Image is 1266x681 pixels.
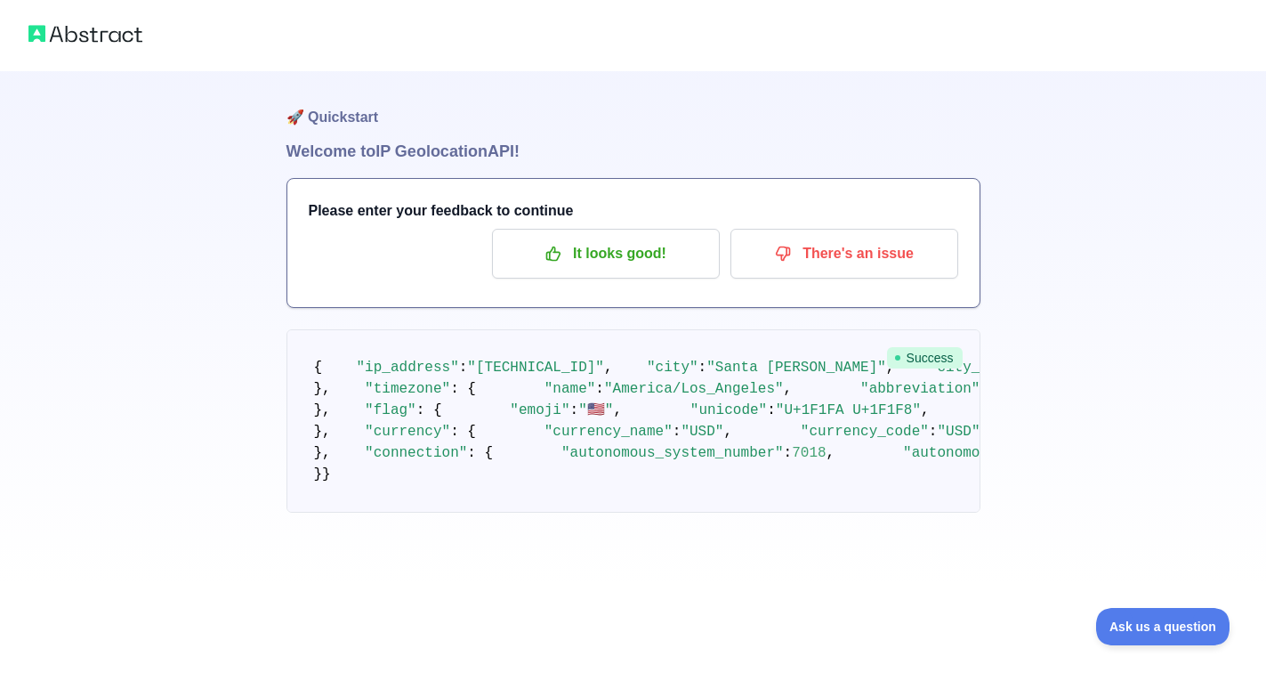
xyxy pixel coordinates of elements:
img: Abstract logo [28,21,142,46]
span: "USD" [937,424,980,440]
button: It looks good! [492,229,720,279]
span: "abbreviation" [860,381,980,397]
span: Success [887,347,963,369]
iframe: Toggle Customer Support [1096,608,1230,645]
span: "autonomous_system_number" [561,445,784,461]
span: "unicode" [690,402,767,418]
span: : { [450,381,476,397]
span: , [723,424,732,440]
span: : [570,402,579,418]
span: , [886,360,895,376]
span: : [767,402,776,418]
span: "connection" [365,445,467,461]
span: "city" [647,360,698,376]
span: , [604,360,613,376]
span: : [459,360,468,376]
p: There's an issue [744,239,945,269]
span: : [673,424,681,440]
span: "currency_name" [544,424,673,440]
span: "U+1F1FA U+1F1F8" [776,402,921,418]
button: There's an issue [730,229,958,279]
span: : [929,424,938,440]
span: 7018 [792,445,826,461]
p: It looks good! [505,239,706,269]
span: : [698,360,707,376]
span: "name" [544,381,596,397]
span: "currency" [365,424,450,440]
span: "America/Los_Angeles" [604,381,784,397]
span: "[TECHNICAL_ID]" [467,360,604,376]
span: "emoji" [510,402,569,418]
span: "🇺🇸" [578,402,613,418]
span: "ip_address" [357,360,459,376]
span: : { [416,402,442,418]
span: "currency_code" [801,424,929,440]
span: "Santa [PERSON_NAME]" [706,360,886,376]
span: "USD" [681,424,723,440]
span: , [784,381,793,397]
span: , [613,402,622,418]
span: "autonomous_system_organization" [903,445,1176,461]
span: , [921,402,930,418]
h1: Welcome to IP Geolocation API! [286,139,980,164]
h3: Please enter your feedback to continue [309,200,958,222]
h1: 🚀 Quickstart [286,71,980,139]
span: : [595,381,604,397]
span: "flag" [365,402,416,418]
span: "timezone" [365,381,450,397]
span: { [314,360,323,376]
span: , [827,445,835,461]
span: : [784,445,793,461]
span: : { [450,424,476,440]
span: : { [467,445,493,461]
